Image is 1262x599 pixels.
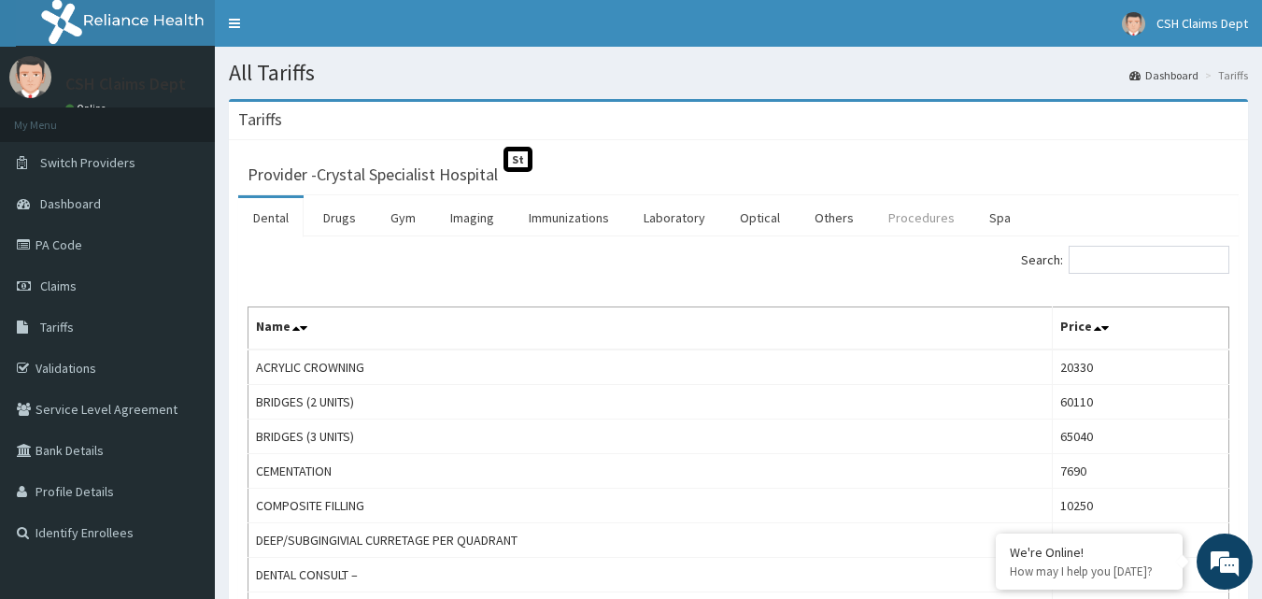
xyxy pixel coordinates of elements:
a: Spa [974,198,1026,237]
td: ACRYLIC CROWNING [248,349,1053,385]
label: Search: [1021,246,1229,274]
span: Switch Providers [40,154,135,171]
span: St [503,147,532,172]
h3: Provider - Crystal Specialist Hospital [248,166,498,183]
td: DEEP/SUBGINGIVIAL CURRETAGE PER QUADRANT [248,523,1053,558]
textarea: Type your message and hit 'Enter' [9,400,356,465]
li: Tariffs [1200,67,1248,83]
h1: All Tariffs [229,61,1248,85]
div: Minimize live chat window [306,9,351,54]
span: We're online! [108,180,258,369]
a: Gym [376,198,431,237]
input: Search: [1069,246,1229,274]
p: CSH Claims Dept [65,76,186,93]
span: CSH Claims Dept [1156,15,1248,32]
a: Others [800,198,869,237]
a: Dental [238,198,304,237]
td: 60110 [1052,385,1228,420]
a: Dashboard [1129,67,1198,83]
img: User Image [9,56,51,98]
th: Price [1052,307,1228,350]
p: How may I help you today? [1010,563,1169,579]
td: 65040 [1052,420,1228,454]
div: Chat with us now [97,105,314,129]
a: Drugs [308,198,371,237]
img: d_794563401_company_1708531726252_794563401 [35,93,76,140]
td: 20330 [1052,349,1228,385]
a: Procedures [873,198,970,237]
span: Tariffs [40,319,74,335]
td: 5770 [1052,523,1228,558]
td: BRIDGES (2 UNITS) [248,385,1053,420]
td: DENTAL CONSULT – [248,558,1053,592]
div: We're Online! [1010,544,1169,561]
a: Immunizations [514,198,624,237]
td: COMPOSITE FILLING [248,489,1053,523]
a: Online [65,102,110,115]
td: 10250 [1052,489,1228,523]
td: CEMENTATION [248,454,1053,489]
img: User Image [1122,12,1145,36]
a: Imaging [435,198,509,237]
a: Laboratory [629,198,720,237]
td: BRIDGES (3 UNITS) [248,420,1053,454]
span: Dashboard [40,195,101,212]
th: Name [248,307,1053,350]
a: Optical [725,198,795,237]
h3: Tariffs [238,111,282,128]
span: Claims [40,278,77,294]
td: 7690 [1052,454,1228,489]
